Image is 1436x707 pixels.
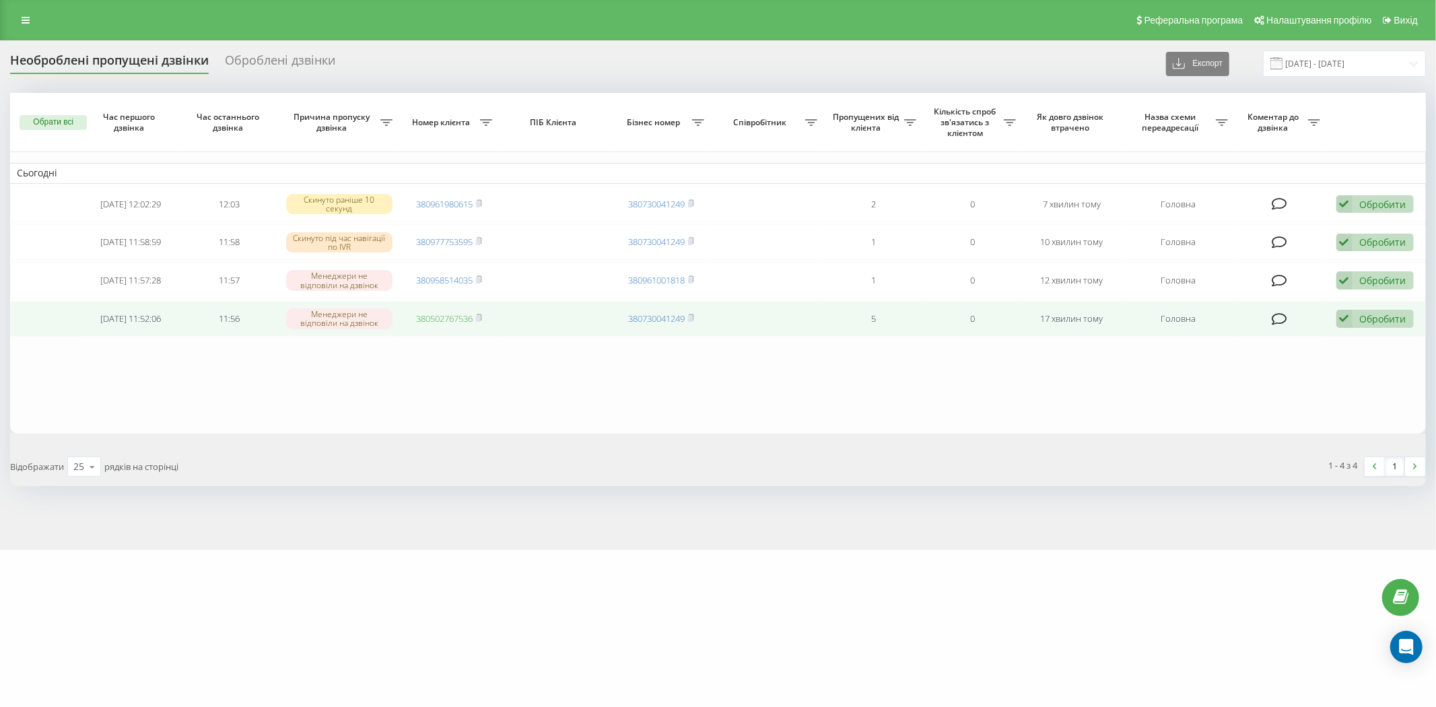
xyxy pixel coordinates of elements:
[1390,631,1423,663] div: Open Intercom Messenger
[831,112,904,133] span: Пропущених від клієнта
[416,198,473,210] a: 380961980615
[81,263,180,298] td: [DATE] 11:57:28
[416,274,473,286] a: 380958514035
[824,224,923,260] td: 1
[1144,15,1243,26] span: Реферальна програма
[824,187,923,222] td: 2
[286,232,392,252] div: Скинуто під час навігації по IVR
[824,301,923,337] td: 5
[628,236,685,248] a: 380730041249
[286,308,392,329] div: Менеджери не відповіли на дзвінок
[628,198,685,210] a: 380730041249
[10,163,1426,183] td: Сьогодні
[191,112,268,133] span: Час останнього дзвінка
[104,461,178,473] span: рядків на сторінці
[1128,112,1216,133] span: Назва схеми переадресації
[718,117,805,128] span: Співробітник
[1166,52,1229,76] button: Експорт
[180,301,279,337] td: 11:56
[20,115,87,130] button: Обрати всі
[923,224,1022,260] td: 0
[1122,301,1235,337] td: Головна
[180,263,279,298] td: 11:57
[10,53,209,74] div: Необроблені пропущені дзвінки
[619,117,692,128] span: Бізнес номер
[628,312,685,325] a: 380730041249
[923,301,1022,337] td: 0
[1394,15,1418,26] span: Вихід
[1360,312,1406,325] div: Обробити
[1360,236,1406,248] div: Обробити
[1122,263,1235,298] td: Головна
[81,301,180,337] td: [DATE] 11:52:06
[225,53,335,74] div: Оброблені дзвінки
[1023,301,1122,337] td: 17 хвилин тому
[1385,457,1405,476] a: 1
[1023,187,1122,222] td: 7 хвилин тому
[1329,459,1358,472] div: 1 - 4 з 4
[1266,15,1371,26] span: Налаштування профілю
[1360,198,1406,211] div: Обробити
[81,224,180,260] td: [DATE] 11:58:59
[81,187,180,222] td: [DATE] 12:02:29
[73,460,84,473] div: 25
[1023,263,1122,298] td: 12 хвилин тому
[92,112,169,133] span: Час першого дзвінка
[286,194,392,214] div: Скинуто раніше 10 секунд
[416,236,473,248] a: 380977753595
[416,312,473,325] a: 380502767536
[824,263,923,298] td: 1
[10,461,64,473] span: Відображати
[1360,274,1406,287] div: Обробити
[1241,112,1308,133] span: Коментар до дзвінка
[286,112,381,133] span: Причина пропуску дзвінка
[286,270,392,290] div: Менеджери не відповіли на дзвінок
[1122,187,1235,222] td: Головна
[628,274,685,286] a: 380961001818
[930,106,1003,138] span: Кількість спроб зв'язатись з клієнтом
[180,187,279,222] td: 12:03
[1033,112,1110,133] span: Як довго дзвінок втрачено
[923,187,1022,222] td: 0
[180,224,279,260] td: 11:58
[406,117,479,128] span: Номер клієнта
[1023,224,1122,260] td: 10 хвилин тому
[923,263,1022,298] td: 0
[1122,224,1235,260] td: Головна
[510,117,600,128] span: ПІБ Клієнта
